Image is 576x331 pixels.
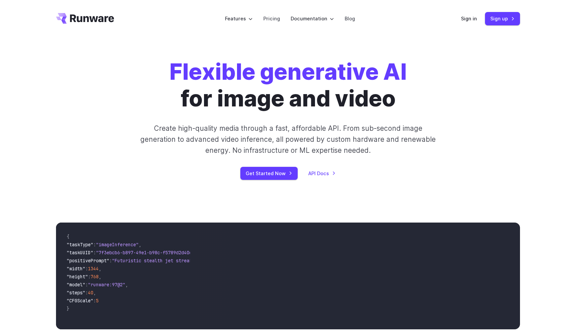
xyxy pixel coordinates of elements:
span: : [93,298,96,304]
span: : [85,266,88,272]
label: Features [225,15,253,22]
span: "positivePrompt" [67,258,109,264]
strong: Flexible generative AI [169,58,407,85]
span: , [139,242,141,248]
span: } [67,306,69,312]
span: "7f3ebcb6-b897-49e1-b98c-f5789d2d40d7" [96,250,197,256]
p: Create high-quality media through a fast, affordable API. From sub-second image generation to adv... [140,123,437,156]
span: "CFGScale" [67,298,93,304]
span: 768 [91,274,99,280]
span: , [125,282,128,288]
span: "model" [67,282,85,288]
span: { [67,234,69,240]
span: "height" [67,274,88,280]
span: "runware:97@2" [88,282,125,288]
span: 1344 [88,266,99,272]
span: : [85,290,88,296]
span: , [99,274,101,280]
a: API Docs [308,170,336,177]
span: "width" [67,266,85,272]
label: Documentation [291,15,334,22]
a: Blog [345,15,355,22]
a: Pricing [263,15,280,22]
span: : [109,258,112,264]
span: "taskUUID" [67,250,93,256]
h1: for image and video [169,59,407,112]
span: 5 [96,298,99,304]
a: Go to / [56,13,114,24]
span: "imageInference" [96,242,139,248]
span: : [85,282,88,288]
span: , [93,290,96,296]
a: Sign up [485,12,520,25]
span: , [99,266,101,272]
span: : [88,274,91,280]
span: "taskType" [67,242,93,248]
span: "Futuristic stealth jet streaking through a neon-lit cityscape with glowing purple exhaust" [112,258,355,264]
span: : [93,242,96,248]
a: Get Started Now [240,167,298,180]
a: Sign in [461,15,477,22]
span: 40 [88,290,93,296]
span: "steps" [67,290,85,296]
span: : [93,250,96,256]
